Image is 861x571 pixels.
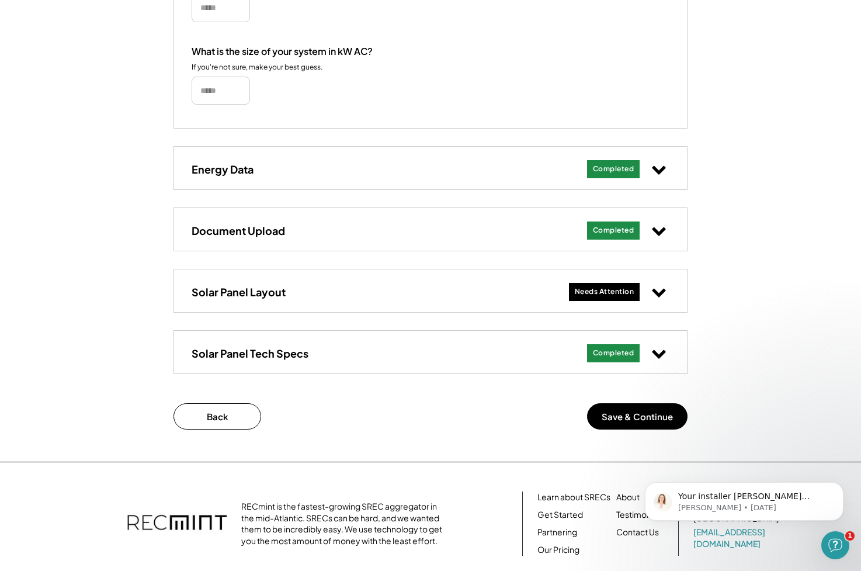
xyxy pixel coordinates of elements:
a: About [616,492,640,503]
a: Testimonials [616,509,664,521]
div: What is the size of your system in kW AC? [192,46,373,58]
a: Get Started [537,509,583,521]
iframe: Intercom live chat [821,531,849,559]
iframe: Intercom notifications message [627,458,861,539]
img: recmint-logotype%403x.png [127,503,227,544]
div: If you're not sure, make your best guess. [192,63,322,72]
a: Contact Us [616,527,659,538]
button: Back [173,403,261,430]
div: Completed [593,348,634,358]
button: Save & Continue [587,403,688,430]
div: Completed [593,164,634,174]
div: Needs Attention [575,287,634,297]
a: Learn about SRECs [537,492,610,503]
h3: Document Upload [192,224,285,237]
h3: Solar Panel Layout [192,285,286,299]
h3: Solar Panel Tech Specs [192,347,308,360]
div: Completed [593,226,634,236]
a: Partnering [537,527,577,538]
div: RECmint is the fastest-growing SREC aggregator in the mid-Atlantic. SRECs can be hard, and we wan... [241,501,449,546]
h3: Energy Data [192,162,254,176]
a: Our Pricing [537,544,579,556]
span: 1 [845,531,855,541]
